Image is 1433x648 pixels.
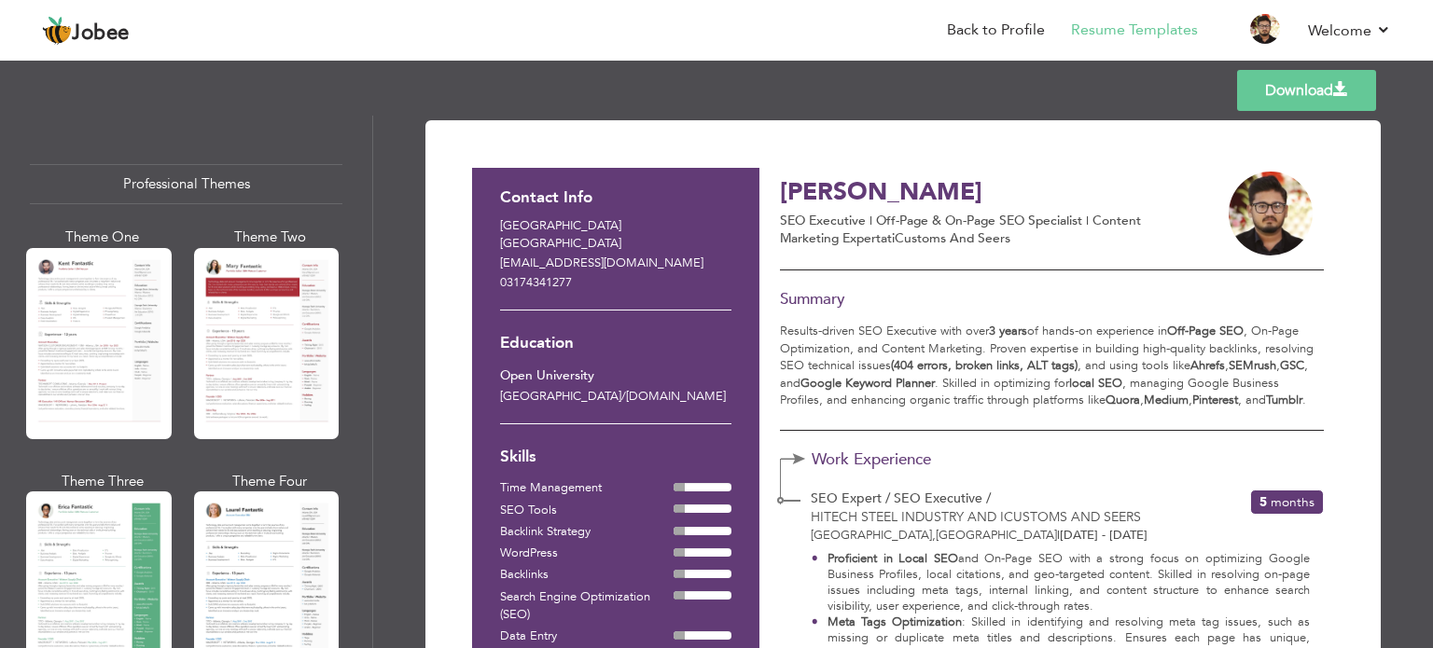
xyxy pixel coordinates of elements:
a: Jobee [42,16,130,46]
div: Open University [500,366,731,386]
div: Theme Four [198,472,343,491]
img: Profile Img [1250,14,1280,44]
img: 9+Izcstvud973F+Rz38P57PN77QowtqAAAAAElFTkSuQmCC [1229,172,1313,255]
strong: Proficient in Local SEO [828,550,958,567]
h3: Summary [780,291,1323,309]
strong: Off-Page SEO [1167,323,1244,339]
span: SEO Expert / SEO Executive / [811,489,991,507]
strong: Ahrefs [1190,357,1225,374]
span: Hitech Steel Industry and iCustoms and Seers [811,508,1141,526]
div: Theme Two [198,227,343,247]
span: [GEOGRAPHIC_DATA] [DOMAIN_NAME] [500,388,726,405]
strong: GSC [1280,357,1304,374]
span: Months [1271,493,1315,511]
strong: 3 years [989,323,1027,339]
a: Download [1237,70,1376,111]
p: [GEOGRAPHIC_DATA] [GEOGRAPHIC_DATA] [500,217,731,254]
span: Jobee [72,23,130,44]
span: Work Experience [812,451,969,469]
a: Welcome [1308,20,1391,42]
img: jobee.io [42,16,72,46]
h3: Contact Info [500,189,731,207]
h3: Skills [500,448,731,466]
div: SEO Tools [500,502,674,520]
span: / [621,388,626,405]
strong: Meta Tags Optimization [828,614,962,630]
div: Theme Three [30,472,175,491]
div: Theme One [30,227,175,247]
strong: Tumblr [1266,392,1302,408]
span: 5 [1259,493,1267,511]
strong: Google Keyword Planner [800,375,935,392]
p: Results-driven SEO Executive with over of hands-on experience in , On-Page Optimization, and Cont... [780,323,1323,409]
div: Backlinks [500,566,674,585]
span: , [932,527,936,544]
span: [DATE] - [DATE] [1057,527,1148,544]
h3: Education [500,335,731,352]
strong: SEMrush [1229,357,1276,374]
div: WordPress [500,545,674,563]
div: Time Management [500,479,674,498]
strong: Quora [1106,392,1140,408]
strong: Pinterest [1192,392,1238,408]
div: Search Engine Optimization (SEO) [500,588,674,625]
span: | [1057,527,1060,544]
li: and On-Page SEO with a strong focus on optimizing Google Business Profiles, local citations, and ... [812,551,1310,614]
span: [GEOGRAPHIC_DATA] [GEOGRAPHIC_DATA] [811,527,1057,544]
div: Professional Themes [30,164,342,204]
strong: (404 errors, broken links, ALT tags) [891,357,1078,374]
h3: [PERSON_NAME] [780,179,1188,208]
p: SEO Executive | Off-Page & On-Page SEO Specialist | Content Marketing Expert iCustoms and Seers [780,212,1188,248]
div: Data Entry [500,627,674,646]
a: Resume Templates [1071,20,1198,41]
strong: local SEO [1069,375,1122,392]
span: at [881,229,892,247]
strong: Medium [1144,392,1189,408]
p: 03174341277 [500,274,731,293]
div: Backlink Strategy [500,523,674,542]
p: [EMAIL_ADDRESS][DOMAIN_NAME] [500,255,731,273]
a: Back to Profile [947,20,1045,41]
